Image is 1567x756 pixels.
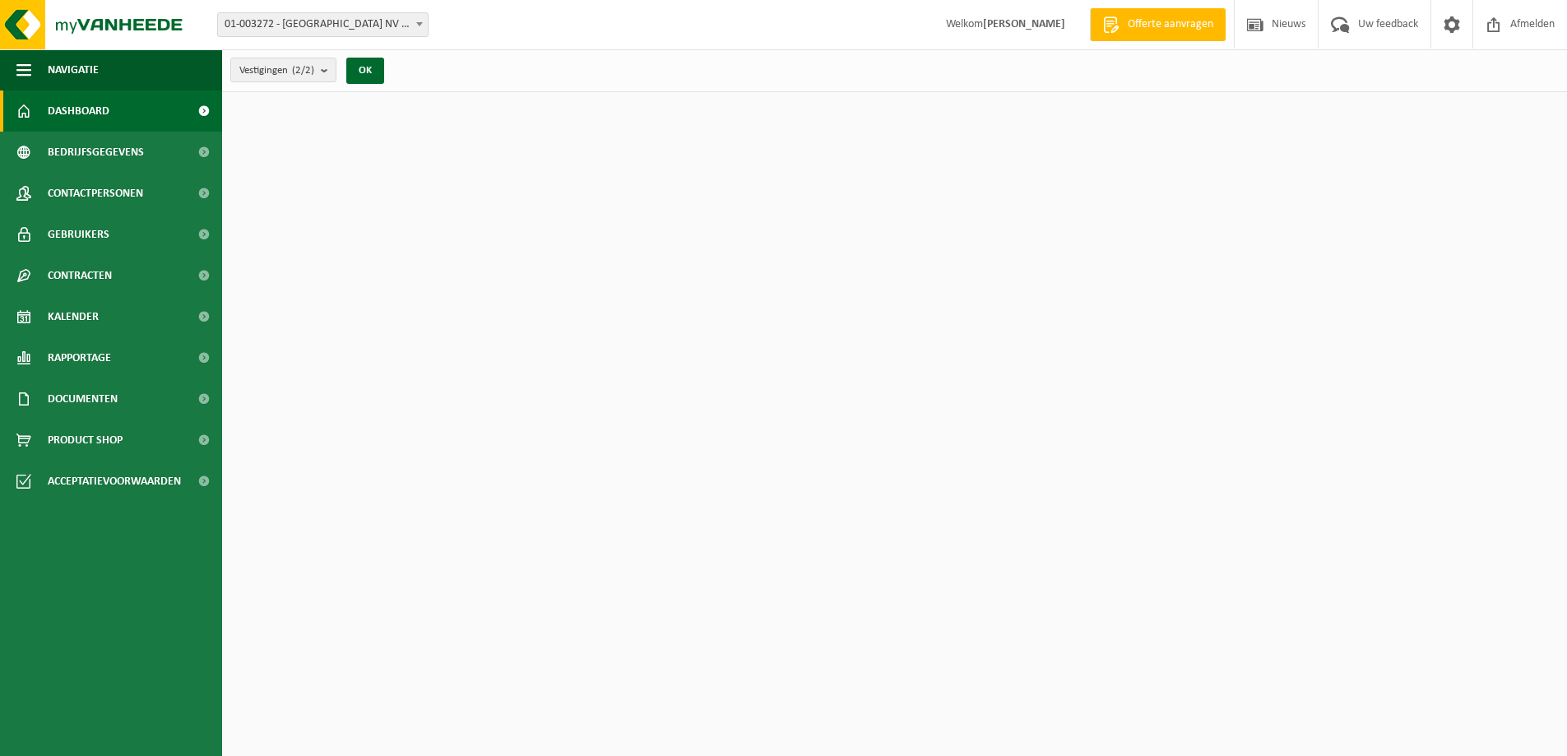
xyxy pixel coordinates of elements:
[48,461,181,502] span: Acceptatievoorwaarden
[48,378,118,420] span: Documenten
[48,337,111,378] span: Rapportage
[983,18,1065,30] strong: [PERSON_NAME]
[48,214,109,255] span: Gebruikers
[346,58,384,84] button: OK
[292,65,314,76] count: (2/2)
[48,132,144,173] span: Bedrijfsgegevens
[48,90,109,132] span: Dashboard
[230,58,336,82] button: Vestigingen(2/2)
[239,58,314,83] span: Vestigingen
[218,13,428,36] span: 01-003272 - BELGOSUC NV - BEERNEM
[48,49,99,90] span: Navigatie
[1090,8,1226,41] a: Offerte aanvragen
[217,12,429,37] span: 01-003272 - BELGOSUC NV - BEERNEM
[48,420,123,461] span: Product Shop
[48,173,143,214] span: Contactpersonen
[48,296,99,337] span: Kalender
[48,255,112,296] span: Contracten
[1124,16,1217,33] span: Offerte aanvragen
